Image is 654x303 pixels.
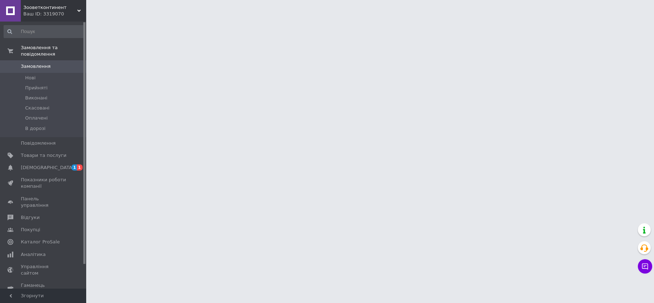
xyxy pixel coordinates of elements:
span: [DEMOGRAPHIC_DATA] [21,164,74,171]
span: Повідомлення [21,140,56,146]
span: Прийняті [25,85,47,91]
span: Нові [25,75,36,81]
span: Відгуки [21,214,40,221]
input: Пошук [4,25,84,38]
span: В дорозі [25,125,46,132]
span: Замовлення [21,63,51,70]
span: Панель управління [21,196,66,209]
span: Каталог ProSale [21,239,60,245]
span: Покупці [21,227,40,233]
span: Скасовані [25,105,50,111]
span: Показники роботи компанії [21,177,66,190]
span: Гаманець компанії [21,282,66,295]
button: Чат з покупцем [638,259,652,274]
span: Виконані [25,95,47,101]
div: Ваш ID: 3319070 [23,11,86,17]
span: 1 [77,164,83,171]
span: Товари та послуги [21,152,66,159]
span: Управління сайтом [21,264,66,276]
span: 1 [71,164,77,171]
span: Оплачені [25,115,48,121]
span: Замовлення та повідомлення [21,45,86,57]
span: Зооветконтинент [23,4,77,11]
span: Аналітика [21,251,46,258]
